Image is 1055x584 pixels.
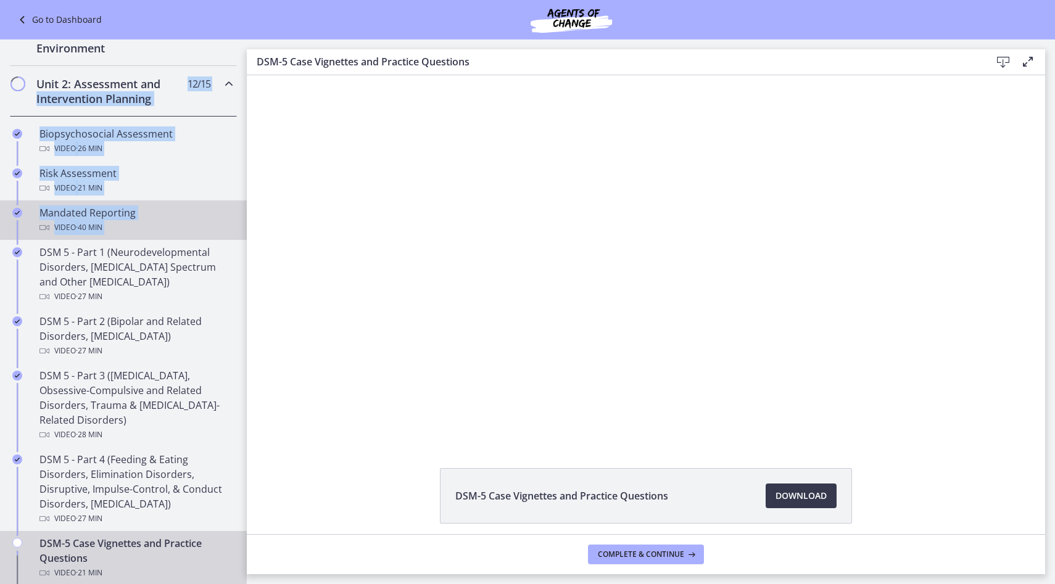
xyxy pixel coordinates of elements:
div: DSM 5 - Part 3 ([MEDICAL_DATA], Obsessive-Compulsive and Related Disorders, Trauma & [MEDICAL_DAT... [39,368,232,442]
span: · 27 min [76,511,102,526]
i: Completed [12,316,22,326]
h2: Unit 2: Assessment and Intervention Planning [36,76,187,106]
div: Video [39,343,232,358]
a: Download [766,483,837,508]
div: Video [39,220,232,235]
div: Video [39,565,232,580]
h3: DSM-5 Case Vignettes and Practice Questions [257,54,971,69]
span: · 21 min [76,565,102,580]
div: DSM 5 - Part 2 (Bipolar and Related Disorders, [MEDICAL_DATA]) [39,314,232,358]
div: Risk Assessment [39,166,232,195]
span: · 21 min [76,181,102,195]
span: · 40 min [76,220,102,235]
div: DSM 5 - Part 1 (Neurodevelopmental Disorders, [MEDICAL_DATA] Spectrum and Other [MEDICAL_DATA]) [39,245,232,304]
a: Go to Dashboard [15,12,102,27]
div: Video [39,141,232,156]
div: Video [39,289,232,304]
span: DSM-5 Case Vignettes and Practice Questions [455,488,668,503]
span: · 28 min [76,427,102,442]
div: Video [39,181,232,195]
i: Completed [12,208,22,218]
div: Biopsychosocial Assessment [39,126,232,156]
button: Complete & continue [588,545,704,564]
i: Completed [12,129,22,139]
span: 12 / 15 [188,76,210,91]
i: Completed [12,371,22,380]
img: Agents of Change Social Work Test Prep [497,5,645,35]
div: Video [39,511,232,526]
i: Completed [12,454,22,464]
iframe: Video Lesson [247,75,1045,440]
span: Complete & continue [598,549,684,559]
span: · 27 min [76,289,102,304]
i: Completed [12,247,22,257]
span: · 26 min [76,141,102,156]
div: Mandated Reporting [39,205,232,235]
span: Download [776,488,827,503]
i: Completed [12,168,22,178]
div: Video [39,427,232,442]
div: DSM 5 - Part 4 (Feeding & Eating Disorders, Elimination Disorders, Disruptive, Impulse-Control, &... [39,452,232,526]
span: · 27 min [76,343,102,358]
div: DSM-5 Case Vignettes and Practice Questions [39,536,232,580]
